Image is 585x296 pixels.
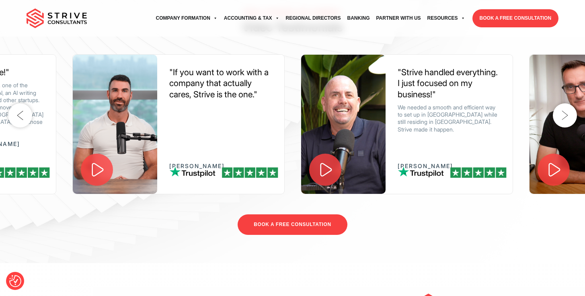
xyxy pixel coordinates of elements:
a: Resources [424,7,468,29]
button: Consent Preferences [9,275,21,287]
button: Next [553,103,577,127]
a: Banking [344,7,373,29]
img: Revisit consent button [9,275,21,287]
img: main-logo.svg [27,8,87,29]
p: We needed a smooth and efficient way to set up in [GEOGRAPHIC_DATA] while still residing in [GEOG... [398,104,501,133]
a: BOOK A FREE CONSULTATION [238,214,347,235]
a: BOOK A FREE CONSULTATION [472,9,558,27]
a: Partner with Us [373,7,424,29]
button: Previous [8,103,32,127]
div: "Strive handled everything. I just focused on my business!" [398,67,501,100]
a: Regional Directors [283,7,344,29]
p: [PERSON_NAME] [169,163,272,169]
img: tp-review.png [398,166,507,178]
div: "If you want to work with a company that actually cares, Strive is the one." [169,67,272,100]
a: Company Formation [152,7,220,29]
a: Accounting & Tax [221,7,283,29]
img: tp-review.png [170,166,278,178]
p: [PERSON_NAME] [398,163,501,169]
